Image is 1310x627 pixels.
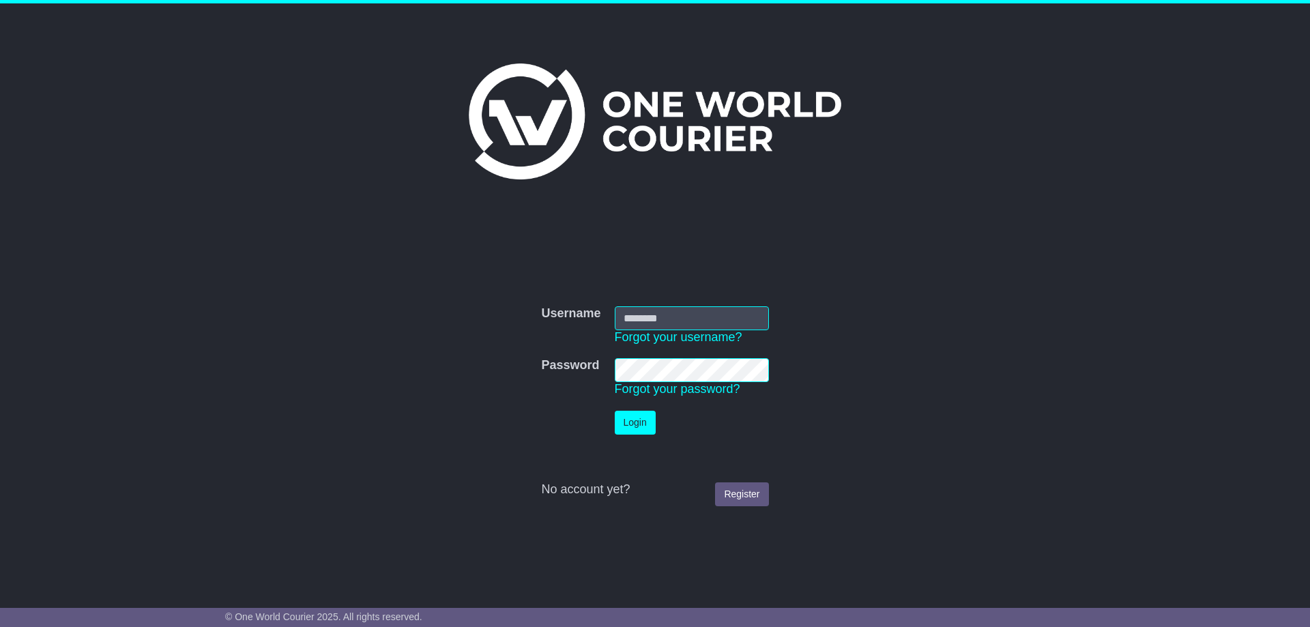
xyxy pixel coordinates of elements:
label: Password [541,358,599,373]
button: Login [615,411,656,435]
a: Forgot your password? [615,382,740,396]
div: No account yet? [541,482,768,497]
a: Forgot your username? [615,330,742,344]
label: Username [541,306,600,321]
span: © One World Courier 2025. All rights reserved. [225,611,422,622]
a: Register [715,482,768,506]
img: One World [469,63,841,179]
